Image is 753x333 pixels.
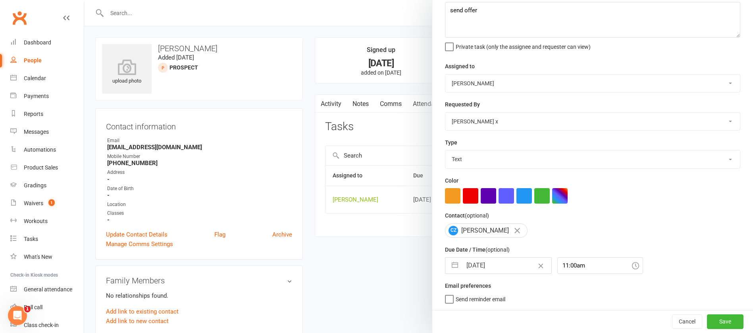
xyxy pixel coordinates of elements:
a: Waivers 1 [10,194,84,212]
a: Calendar [10,69,84,87]
div: Class check-in [24,322,59,328]
div: Messages [24,129,49,135]
span: Send reminder email [456,293,505,302]
label: Due Date / Time [445,245,510,254]
span: Private task (only the assignee and requester can view) [456,41,591,50]
textarea: send offer [445,2,740,38]
div: Waivers [24,200,43,206]
label: Type [445,138,457,147]
a: Automations [10,141,84,159]
div: Gradings [24,182,46,189]
small: (optional) [485,246,510,253]
button: Clear Date [534,258,548,273]
iframe: Intercom live chat [8,306,27,325]
a: Messages [10,123,84,141]
div: Workouts [24,218,48,224]
div: Tasks [24,236,38,242]
div: Dashboard [24,39,51,46]
div: General attendance [24,286,72,293]
a: Gradings [10,177,84,194]
a: Roll call [10,298,84,316]
div: Reports [24,111,43,117]
button: Cancel [672,314,702,329]
button: Save [707,314,743,329]
div: Automations [24,146,56,153]
a: What's New [10,248,84,266]
div: People [24,57,42,64]
div: [PERSON_NAME] [445,223,528,238]
a: Tasks [10,230,84,248]
a: Dashboard [10,34,84,52]
label: Color [445,176,458,185]
div: Product Sales [24,164,58,171]
label: Contact [445,211,489,220]
a: People [10,52,84,69]
a: General attendance kiosk mode [10,281,84,298]
span: 1 [24,306,31,312]
div: What's New [24,254,52,260]
div: Calendar [24,75,46,81]
a: Product Sales [10,159,84,177]
label: Requested By [445,100,480,109]
a: Reports [10,105,84,123]
label: Assigned to [445,62,475,71]
div: Payments [24,93,49,99]
a: Workouts [10,212,84,230]
a: Clubworx [10,8,29,28]
small: (optional) [465,212,489,219]
label: Email preferences [445,281,491,290]
a: Payments [10,87,84,105]
span: 1 [48,199,55,206]
span: CZ [449,226,458,235]
div: Roll call [24,304,42,310]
